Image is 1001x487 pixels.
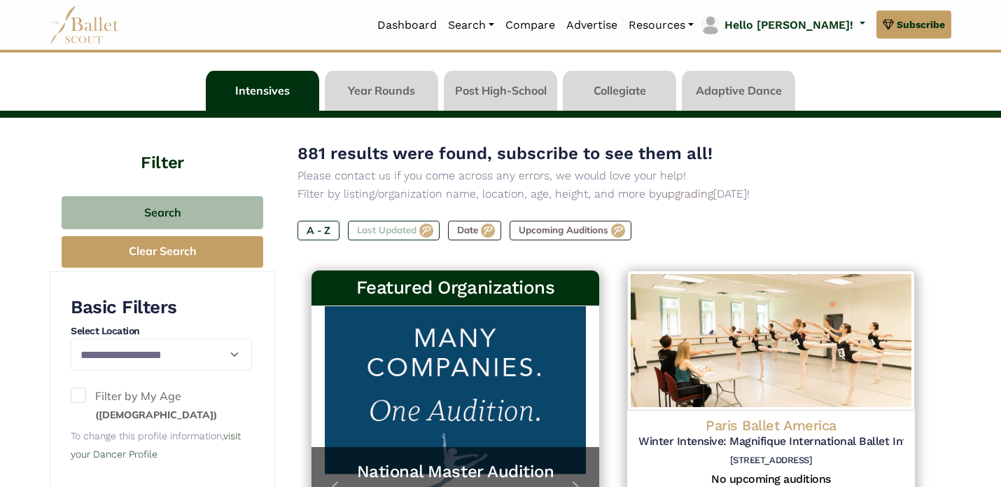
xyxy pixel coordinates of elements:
label: A - Z [297,221,339,240]
a: Search [442,11,500,40]
h4: Filter [50,118,275,175]
p: Hello [PERSON_NAME]! [724,16,853,34]
small: ([DEMOGRAPHIC_DATA]) [95,409,217,421]
span: 881 results were found, subscribe to see them all! [297,144,713,163]
li: Post High-School [441,71,560,111]
a: National Master Audition [325,461,585,483]
a: Dashboard [372,11,442,40]
h6: [STREET_ADDRESS] [638,455,904,467]
a: Advertise [561,11,623,40]
h5: No upcoming auditions [638,472,904,487]
img: gem.svg [883,17,894,32]
button: Clear Search [62,236,263,268]
p: Filter by listing/organization name, location, age, height, and more by [DATE]! [297,185,929,203]
label: Filter by My Age [71,387,252,423]
span: Subscribe [897,17,945,32]
a: Subscribe [876,11,951,39]
img: profile picture [701,15,720,35]
label: Upcoming Auditions [510,221,631,240]
small: To change this profile information, [71,430,241,460]
h4: Select Location [71,324,252,338]
li: Intensives [203,71,322,111]
a: profile picture Hello [PERSON_NAME]! [699,14,865,36]
li: Adaptive Dance [679,71,798,111]
h4: Paris Ballet America [638,416,904,434]
h5: Winter Intensive: Magnifique International Ballet Intensive [638,434,904,449]
h3: Basic Filters [71,296,252,320]
li: Collegiate [560,71,679,111]
p: Please contact us if you come across any errors, we would love your help! [297,167,929,185]
a: Resources [623,11,699,40]
img: Logo [627,270,915,411]
a: upgrading [661,187,713,200]
label: Date [448,221,501,240]
button: Search [62,196,263,229]
label: Last Updated [348,221,440,240]
li: Year Rounds [322,71,441,111]
a: Compare [500,11,561,40]
h3: Featured Organizations [323,276,588,300]
a: visit your Dancer Profile [71,430,241,460]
